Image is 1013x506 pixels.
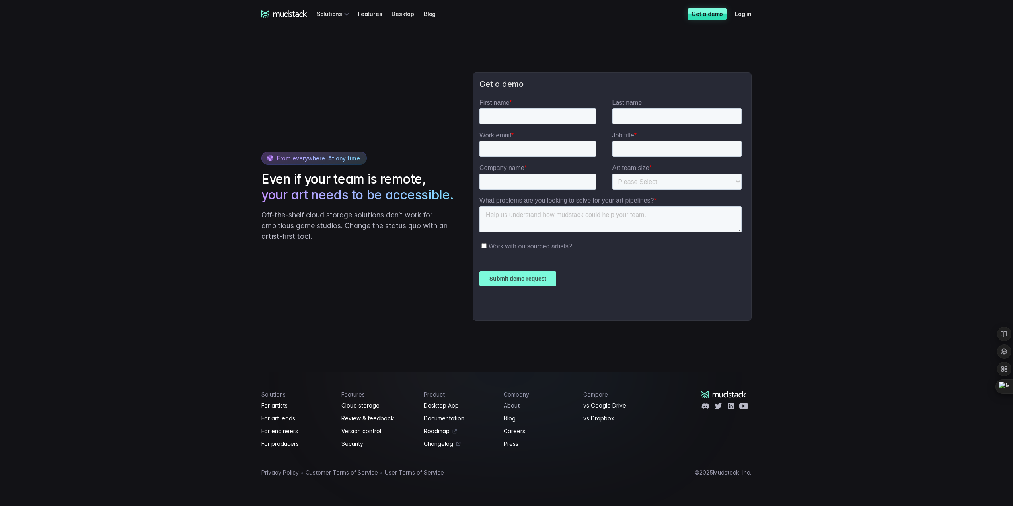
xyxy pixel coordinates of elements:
[380,469,383,477] span: •
[306,468,378,477] a: Customer Terms of Service
[504,401,574,410] a: About
[504,414,574,423] a: Blog
[341,439,415,449] a: Security
[341,391,415,398] h4: Features
[261,468,299,477] a: Privacy Policy
[358,6,392,21] a: Features
[300,469,304,477] span: •
[261,209,457,242] p: Off-the-shelf cloud storage solutions don’t work for ambitious game studios. Change the status qu...
[695,469,752,476] div: © 2025 Mudstack, Inc.
[504,391,574,398] h4: Company
[317,6,352,21] div: Solutions
[424,401,494,410] a: Desktop App
[261,187,453,203] span: your art needs to be accessible.
[261,391,332,398] h4: Solutions
[504,439,574,449] a: Press
[583,401,654,410] a: vs Google Drive
[261,439,332,449] a: For producers
[261,414,332,423] a: For art leads
[385,468,444,477] a: User Terms of Service
[479,79,745,89] h3: Get a demo
[583,391,654,398] h4: Compare
[341,426,415,436] a: Version control
[583,414,654,423] a: vs Dropbox
[735,6,761,21] a: Log in
[424,6,445,21] a: Blog
[261,171,457,203] h2: Even if your team is remote,
[504,426,574,436] a: Careers
[479,99,745,314] iframe: Form 3
[701,391,746,398] a: mudstack logo
[424,439,494,449] a: Changelog
[341,414,415,423] a: Review & feedback
[261,426,332,436] a: For engineers
[688,8,727,20] a: Get a demo
[277,155,362,162] span: From everywhere. At any time.
[424,391,494,398] h4: Product
[261,401,332,410] a: For artists
[261,10,307,18] a: mudstack logo
[424,414,494,423] a: Documentation
[392,6,424,21] a: Desktop
[424,426,494,436] a: Roadmap
[341,401,415,410] a: Cloud storage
